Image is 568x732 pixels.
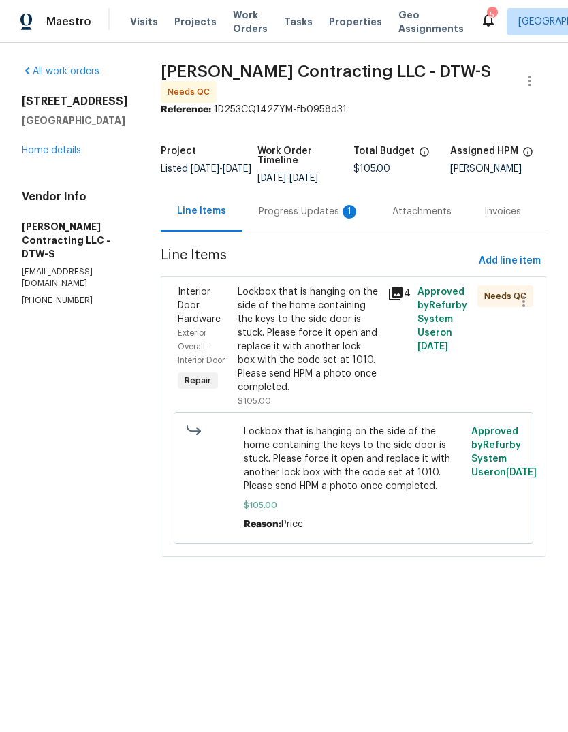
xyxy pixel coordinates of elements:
p: [PHONE_NUMBER] [22,295,128,306]
span: [PERSON_NAME] Contracting LLC - DTW-S [161,63,491,80]
span: - [257,174,318,183]
span: Lockbox that is hanging on the side of the home containing the keys to the side door is stuck. Pl... [244,425,464,493]
button: Add line item [473,249,546,274]
span: Reason: [244,520,281,529]
span: [DATE] [223,164,251,174]
span: Add line item [479,253,541,270]
span: Properties [329,15,382,29]
span: Approved by Refurby System User on [471,427,537,477]
span: Needs QC [484,289,532,303]
h4: Vendor Info [22,190,128,204]
div: Progress Updates [259,205,360,219]
span: [DATE] [289,174,318,183]
span: Repair [179,374,217,387]
span: [DATE] [191,164,219,174]
span: Needs QC [168,85,215,99]
span: [DATE] [417,342,448,351]
span: Tasks [284,17,313,27]
div: 4 [388,285,409,302]
span: Exterior Overall - Interior Door [178,329,225,364]
div: 1D253CQ142ZYM-fb0958d31 [161,103,546,116]
div: [PERSON_NAME] [450,164,547,174]
b: Reference: [161,105,211,114]
span: $105.00 [353,164,390,174]
span: Price [281,520,303,529]
span: The total cost of line items that have been proposed by Opendoor. This sum includes line items th... [419,146,430,164]
span: $105.00 [244,498,464,512]
span: Maestro [46,15,91,29]
div: Lockbox that is hanging on the side of the home containing the keys to the side door is stuck. Pl... [238,285,379,394]
div: Line Items [177,204,226,218]
h5: [GEOGRAPHIC_DATA] [22,114,128,127]
a: Home details [22,146,81,155]
div: 1 [343,205,356,219]
span: $105.00 [238,397,271,405]
h2: [STREET_ADDRESS] [22,95,128,108]
span: - [191,164,251,174]
h5: Assigned HPM [450,146,518,156]
span: Approved by Refurby System User on [417,287,467,351]
h5: [PERSON_NAME] Contracting LLC - DTW-S [22,220,128,261]
div: Attachments [392,205,452,219]
span: Work Orders [233,8,268,35]
p: [EMAIL_ADDRESS][DOMAIN_NAME] [22,266,128,289]
span: Listed [161,164,251,174]
span: Interior Door Hardware [178,287,221,324]
div: Invoices [484,205,521,219]
h5: Work Order Timeline [257,146,354,165]
div: 5 [487,8,496,22]
span: Visits [130,15,158,29]
a: All work orders [22,67,99,76]
span: Line Items [161,249,473,274]
h5: Project [161,146,196,156]
span: Projects [174,15,217,29]
h5: Total Budget [353,146,415,156]
span: Geo Assignments [398,8,464,35]
span: [DATE] [506,468,537,477]
span: [DATE] [257,174,286,183]
span: The hpm assigned to this work order. [522,146,533,164]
